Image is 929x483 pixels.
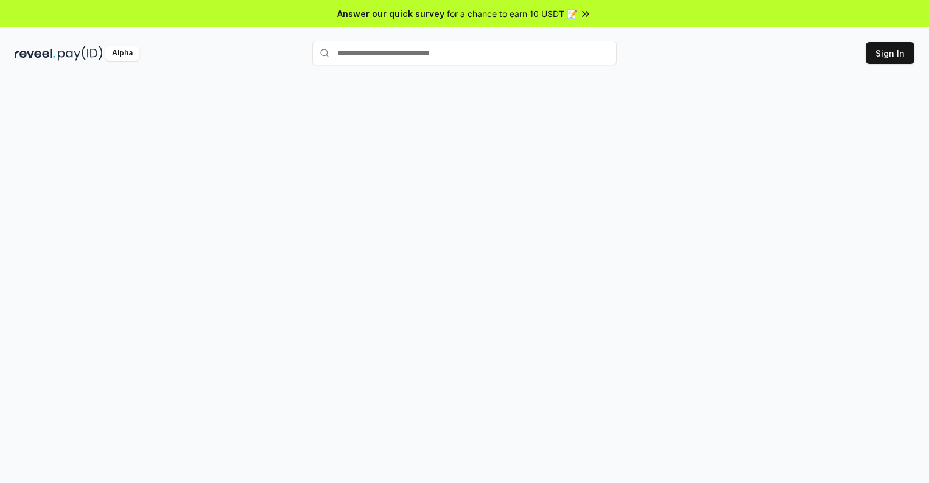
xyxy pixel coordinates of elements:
[447,7,577,20] span: for a chance to earn 10 USDT 📝
[866,42,914,64] button: Sign In
[15,46,55,61] img: reveel_dark
[58,46,103,61] img: pay_id
[105,46,139,61] div: Alpha
[337,7,444,20] span: Answer our quick survey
